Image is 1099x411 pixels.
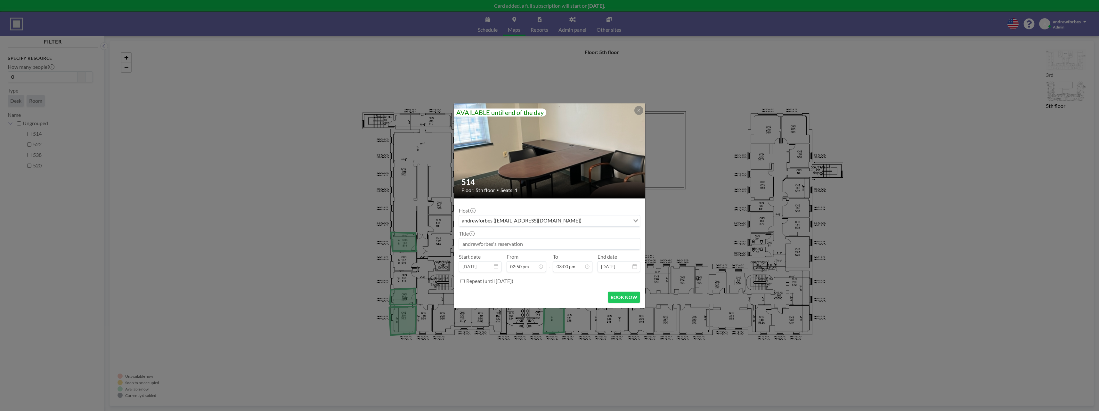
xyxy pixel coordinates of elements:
label: To [553,254,558,260]
label: Start date [459,254,481,260]
span: AVAILABLE until end of the day [456,109,544,116]
span: Floor: 5th floor [461,187,495,193]
button: BOOK NOW [608,292,640,303]
span: • [497,188,499,192]
label: Repeat (until [DATE]) [466,278,513,284]
input: Search for option [583,217,629,225]
label: Title [459,230,474,237]
label: End date [598,254,617,260]
input: andrewforbes's reservation [459,238,640,249]
label: From [507,254,518,260]
span: Seats: 1 [501,187,517,193]
span: - [549,256,550,270]
div: Search for option [459,215,640,226]
h2: 514 [461,177,638,187]
span: andrewforbes ([EMAIL_ADDRESS][DOMAIN_NAME]) [460,217,583,225]
img: 537.jfif [454,23,646,279]
label: Host [459,207,475,214]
